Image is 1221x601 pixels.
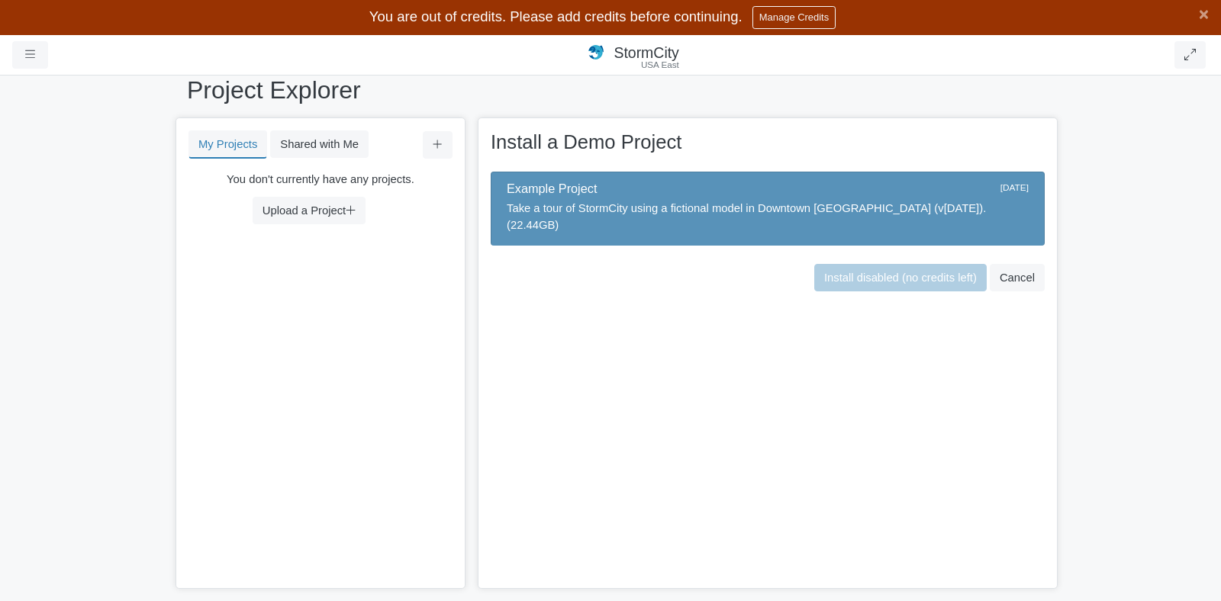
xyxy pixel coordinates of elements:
[641,59,679,71] span: USA East
[614,44,678,61] span: StormCity
[491,130,1045,154] h2: Install a Demo Project
[814,264,987,291] button: Install disabled (no credits left)
[200,171,441,188] p: You don't currently have any projects.
[1199,6,1209,23] button: Close
[507,182,597,195] span: Example Project
[588,45,607,59] img: chi-fish-icon.svg
[369,8,743,24] span: You are out of credits. Please add credits before continuing.
[990,264,1045,291] button: Cancel
[824,272,977,284] span: Install disabled (no credits left)
[752,6,836,28] a: Manage Credits
[1000,182,1029,200] small: [DATE]
[1199,5,1209,24] span: ×
[507,200,1029,233] p: Take a tour of StormCity using a fictional model in Downtown [GEOGRAPHIC_DATA] (v[DATE]). (22.44GB)
[187,76,1034,104] h1: Project Explorer
[188,130,267,159] button: My Projects
[253,197,366,224] button: Upload a Project
[270,130,369,158] button: Shared with Me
